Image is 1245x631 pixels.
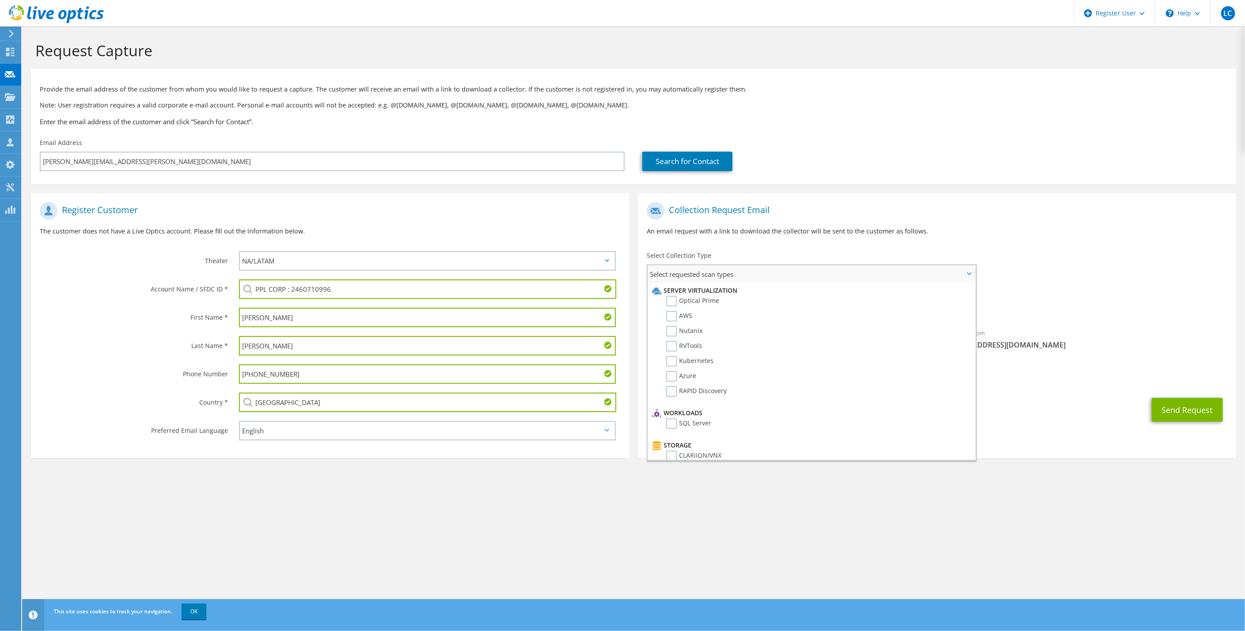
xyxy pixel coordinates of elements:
p: Provide the email address of the customer from whom you would like to request a capture. The cust... [40,84,1227,94]
label: Email Address [40,138,82,147]
button: Send Request [1152,398,1223,422]
svg: \n [1166,9,1174,17]
span: Select requested scan types [648,265,976,283]
label: Kubernetes [666,356,714,367]
label: RVTools [666,341,702,352]
a: OK [182,604,206,620]
label: Azure [666,371,696,382]
label: Last Name * [40,336,228,350]
label: Optical Prime [666,296,719,306]
label: Theater [40,251,228,265]
span: LC [1221,6,1235,20]
h3: Enter the email address of the customer and click “Search for Contact”. [40,117,1227,126]
label: Country * [40,393,228,407]
label: Preferred Email Language [40,421,228,435]
p: Note: User registration requires a valid corporate e-mail account. Personal e-mail accounts will ... [40,100,1227,110]
div: Requested Collections [638,287,1236,319]
label: Nutanix [666,326,702,337]
label: CLARiiON/VNX [666,451,721,461]
h1: Collection Request Email [647,202,1223,220]
a: Search for Contact [642,152,733,171]
label: RAPID Discovery [666,386,727,397]
div: To [638,324,937,354]
li: Server Virtualization [650,285,971,296]
label: First Name * [40,308,228,322]
div: CC & Reply To [638,359,1236,389]
label: Account Name / SFDC ID * [40,279,228,294]
h1: Request Capture [35,41,1227,60]
label: SQL Server [666,418,711,429]
div: Sender & From [937,324,1236,354]
label: AWS [666,311,692,321]
p: An email request with a link to download the collector will be sent to the customer as follows. [647,226,1227,236]
li: Storage [650,440,971,451]
h1: Register Customer [40,202,616,220]
label: Select Collection Type [647,251,711,260]
li: Workloads [650,408,971,418]
span: [EMAIL_ADDRESS][DOMAIN_NAME] [946,340,1227,350]
p: The customer does not have a Live Optics account. Please fill out the information below. [40,226,620,236]
label: Phone Number [40,364,228,379]
span: This site uses cookies to track your navigation. [54,608,172,615]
